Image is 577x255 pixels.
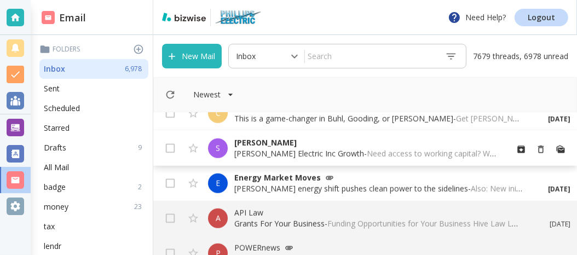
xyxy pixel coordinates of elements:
button: Refresh [160,85,180,105]
div: money23 [39,197,148,217]
p: Scheduled [44,103,80,114]
img: DashboardSidebarEmail.svg [42,11,55,24]
p: [DATE] [544,114,570,124]
input: Search [305,47,436,66]
div: Sent [39,79,148,98]
p: Inbox [44,63,65,74]
p: POWERnews [234,242,522,253]
p: This is a game-changer in Buhl, Gooding, or [PERSON_NAME] - [234,113,522,124]
p: Drafts [44,142,66,153]
p: 7679 threads, 6978 unread [466,44,568,68]
p: [PERSON_NAME] [234,137,498,148]
button: Move to Trash [531,140,551,159]
p: [PERSON_NAME] energy shift pushes clean power to the sidelines - [234,183,522,194]
p: [PERSON_NAME] Electric Inc Growth - [234,148,498,159]
p: E [216,178,220,189]
button: New Mail [162,44,222,68]
p: [DATE] [544,184,570,194]
p: Energy Market Moves [234,172,522,183]
p: 9 [138,143,146,153]
button: Filter [182,84,245,106]
div: Inbox6,978 [39,59,148,79]
p: Starred [44,123,70,134]
p: Grants For Your Business - [234,218,522,229]
p: 23 [134,202,146,212]
div: badge2 [39,177,148,197]
p: lendr [44,241,61,252]
p: Logout [528,14,555,21]
p: Sent [44,83,60,94]
a: Logout [515,9,568,26]
p: API Law [234,207,522,218]
div: tax [39,217,148,236]
p: C [216,108,221,119]
p: money [44,201,68,212]
img: Phillips Electric [215,9,262,26]
p: Folders [39,44,148,55]
button: Mark as Read [551,140,570,159]
p: All Mail [44,162,69,173]
button: Archive [511,140,531,159]
p: [DATE] [544,219,570,229]
p: 2 [138,182,146,192]
div: All Mail [39,158,148,177]
p: badge [44,182,66,193]
p: 6,978 [125,64,146,74]
p: S [216,143,220,154]
p: Inbox [236,51,256,62]
p: Need Help? [448,11,506,24]
p: A [216,213,221,224]
p: tax [44,221,55,232]
div: Drafts9 [39,138,148,158]
img: bizwise [162,13,206,21]
h2: Email [42,10,86,25]
div: Scheduled [39,98,148,118]
div: Starred [39,118,148,138]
